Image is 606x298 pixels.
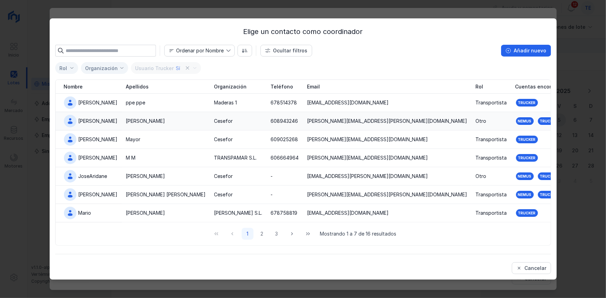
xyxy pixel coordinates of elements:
span: Seleccionar [56,62,69,74]
div: Otro [476,118,487,125]
div: - [271,173,273,180]
span: Organización [214,83,247,90]
div: Cesefor [214,136,233,143]
button: Page 3 [271,228,283,240]
div: Añadir nuevo [514,47,547,54]
button: Page 1 [242,228,254,240]
div: 678758819 [271,210,298,216]
div: Transportista [476,99,507,106]
div: Rol [60,65,67,71]
div: Cesefor [214,191,233,198]
div: JoseAridane [78,173,107,180]
div: 606664964 [271,154,299,161]
div: 608943246 [271,118,298,125]
span: Rol [476,83,483,90]
div: M M [126,154,136,161]
div: [PERSON_NAME] [PERSON_NAME] [126,191,206,198]
div: [PERSON_NAME][EMAIL_ADDRESS][DOMAIN_NAME] [307,136,428,143]
div: [PERSON_NAME][EMAIL_ADDRESS][PERSON_NAME][DOMAIN_NAME] [307,191,467,198]
div: Transportista [476,191,507,198]
div: ppe ppe [126,99,146,106]
div: [PERSON_NAME] [126,118,165,125]
div: Mario [78,210,91,216]
div: Trucker [518,211,536,215]
div: [PERSON_NAME][EMAIL_ADDRESS][DOMAIN_NAME] [307,154,428,161]
span: Teléfono [271,83,293,90]
div: Transportista [476,154,507,161]
div: 609025268 [271,136,298,143]
div: Trucker [518,100,536,105]
span: Nombre [64,83,83,90]
div: [PERSON_NAME] [126,173,165,180]
div: [EMAIL_ADDRESS][DOMAIN_NAME] [307,99,389,106]
div: Cancelar [525,265,547,272]
button: Añadir nuevo [501,45,551,57]
div: Cesefor [214,173,233,180]
div: Nemus [518,174,532,179]
div: [EMAIL_ADDRESS][DOMAIN_NAME] [307,210,389,216]
div: [PERSON_NAME] [78,118,118,125]
div: [PERSON_NAME] [78,99,118,106]
button: Cancelar [512,262,551,274]
div: Cesefor [214,118,233,125]
button: Last Page [301,228,315,240]
span: Cuentas encontradas [515,83,569,90]
div: Maderas 1 [214,99,237,106]
div: Transportista [476,210,507,216]
div: Trucker [518,155,536,160]
div: 678514378 [271,99,297,106]
button: Next Page [285,228,299,240]
div: Trucker [518,137,536,142]
button: Ocultar filtros [260,45,312,57]
div: Transportista [476,136,507,143]
div: Trucker [540,174,558,179]
div: [PERSON_NAME] [78,191,118,198]
div: Trucker [540,192,558,197]
div: Ordenar por Nombre [176,48,224,53]
div: [PERSON_NAME] [126,210,165,216]
div: [PERSON_NAME][EMAIL_ADDRESS][PERSON_NAME][DOMAIN_NAME] [307,118,467,125]
div: Ocultar filtros [273,47,308,54]
div: [PERSON_NAME] [78,154,118,161]
div: Organización [85,65,118,71]
span: Mostrando 1 a 7 de 16 resultados [320,230,397,237]
span: Email [307,83,320,90]
div: - [271,191,273,198]
div: Trucker [540,119,558,124]
div: Otro [476,173,487,180]
div: Mayor [126,136,141,143]
button: Page 2 [256,228,268,240]
div: [PERSON_NAME] S.L. [214,210,263,216]
span: Nombre [165,45,226,56]
div: TRANSPAMAR S.L. [214,154,257,161]
div: Elige un contacto como coordinador [55,27,551,36]
span: Apellidos [126,83,149,90]
div: Nemus [518,119,532,124]
div: Nemus [518,192,532,197]
div: [PERSON_NAME] [78,136,118,143]
div: [EMAIL_ADDRESS][PERSON_NAME][DOMAIN_NAME] [307,173,428,180]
